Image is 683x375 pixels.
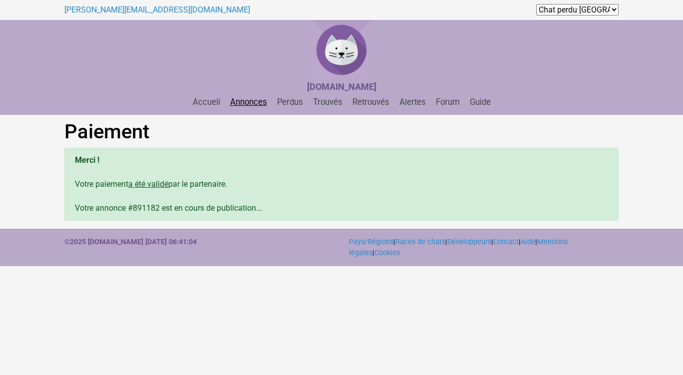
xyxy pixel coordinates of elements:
[307,81,376,92] strong: [DOMAIN_NAME]
[348,97,393,107] a: Retrouvés
[312,20,371,80] img: Chat Perdu Belgique
[64,238,197,246] strong: ©2025 [DOMAIN_NAME] [DATE] 06:41:04
[349,238,393,246] a: Pays/Régions
[128,179,168,189] u: a été validé
[447,238,491,246] a: Développeurs
[349,238,568,257] a: Mentions légales
[374,249,400,257] a: Cookies
[273,97,307,107] a: Perdus
[309,97,346,107] a: Trouvés
[466,97,495,107] a: Guide
[341,237,626,258] div: | | | | | |
[395,238,445,246] a: Races de chats
[226,97,271,107] a: Annonces
[493,238,519,246] a: Contact
[521,238,535,246] a: Aide
[395,97,430,107] a: Alertes
[307,82,376,92] a: [DOMAIN_NAME]
[189,97,224,107] a: Accueil
[64,5,250,14] a: [PERSON_NAME][EMAIL_ADDRESS][DOMAIN_NAME]
[75,155,99,165] b: Merci !
[64,120,619,144] h1: Paiement
[64,148,619,221] div: Votre paiement par le partenaire. Votre annonce #891182 est en cours de publication...
[432,97,464,107] a: Forum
